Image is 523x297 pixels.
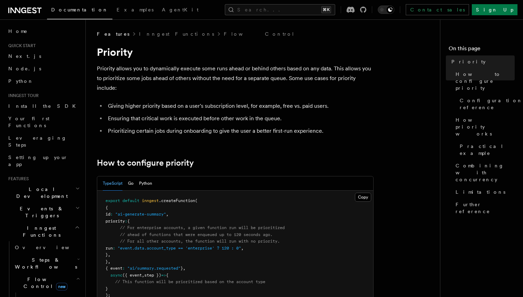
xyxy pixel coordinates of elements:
[456,201,515,215] span: Further reference
[115,279,265,284] span: // This function will be prioritized based on the account type
[110,273,122,278] span: async
[12,276,76,290] span: Flow Control
[8,53,41,59] span: Next.js
[12,254,81,273] button: Steps & Workflows
[128,176,134,191] button: Go
[12,241,81,254] a: Overview
[6,205,75,219] span: Events & Triggers
[449,55,515,68] a: Priority
[6,225,75,238] span: Inngest Functions
[460,143,515,157] span: Practical example
[12,273,81,292] button: Flow Controlnew
[195,198,198,203] span: (
[158,2,203,19] a: AgentKit
[453,114,515,140] a: How priority works
[449,44,515,55] h4: On this page
[456,189,505,195] span: Limitations
[166,273,168,278] span: {
[120,239,280,244] span: // For all other accounts, the function will run with no priority.
[8,135,67,148] span: Leveraging Steps
[120,225,285,230] span: // For enterprise accounts, a given function run will be prioritized
[122,266,125,271] span: :
[108,252,110,257] span: ,
[6,222,81,241] button: Inngest Functions
[456,116,515,137] span: How priority works
[321,6,331,13] kbd: ⌘K
[225,4,335,15] button: Search...⌘K
[105,259,108,264] span: }
[105,266,122,271] span: { event
[118,246,241,251] span: "event.data.account_type == 'enterprise' ? 120 : 0"
[453,198,515,218] a: Further reference
[144,273,161,278] span: step })
[8,103,80,109] span: Install the SDK
[110,212,113,217] span: :
[241,246,244,251] span: ,
[6,186,75,200] span: Local Development
[457,140,515,159] a: Practical example
[6,183,81,202] button: Local Development
[460,97,523,111] span: Configuration reference
[8,66,41,71] span: Node.js
[106,126,374,136] li: Prioritizing certain jobs during onboarding to give the user a better first-run experience.
[6,50,81,62] a: Next.js
[105,198,120,203] span: export
[355,193,371,202] button: Copy
[451,58,486,65] span: Priority
[97,64,374,93] p: Priority allows you to dynamically execute some runs ahead or behind others based on any data. Th...
[453,186,515,198] a: Limitations
[456,162,515,183] span: Combining with concurrency
[122,198,139,203] span: default
[162,7,199,12] span: AgentKit
[103,176,122,191] button: TypeScript
[127,266,181,271] span: "ai/summary.requested"
[139,30,214,37] a: Inngest Functions
[105,205,108,210] span: {
[106,101,374,111] li: Giving higher priority based on a user's subscription level, for example, free vs. paid users.
[117,7,154,12] span: Examples
[6,62,81,75] a: Node.js
[122,273,142,278] span: ({ event
[378,6,394,14] button: Toggle dark mode
[181,266,183,271] span: }
[406,4,469,15] a: Contact sales
[6,25,81,37] a: Home
[97,158,194,168] a: How to configure priority
[105,286,108,291] span: }
[472,4,517,15] a: Sign Up
[105,252,108,257] span: }
[47,2,112,19] a: Documentation
[8,28,28,35] span: Home
[113,246,115,251] span: :
[8,78,34,84] span: Python
[142,273,144,278] span: ,
[183,266,185,271] span: ,
[139,176,152,191] button: Python
[6,100,81,112] a: Install the SDK
[161,273,166,278] span: =>
[51,7,108,12] span: Documentation
[120,232,273,237] span: // ahead of functions that were enqueued up to 120 seconds ago.
[6,93,39,98] span: Inngest tour
[112,2,158,19] a: Examples
[97,30,129,37] span: Features
[6,75,81,87] a: Python
[6,132,81,151] a: Leveraging Steps
[457,94,515,114] a: Configuration reference
[15,245,86,250] span: Overview
[166,212,168,217] span: ,
[6,151,81,171] a: Setting up your app
[142,198,159,203] span: inngest
[105,212,110,217] span: id
[6,43,36,49] span: Quick start
[97,46,374,58] h1: Priority
[453,68,515,94] a: How to configure priority
[105,246,113,251] span: run
[106,114,374,123] li: Ensuring that critical work is executed before other work in the queue.
[12,256,77,270] span: Steps & Workflows
[159,198,195,203] span: .createFunction
[8,116,49,128] span: Your first Functions
[56,283,67,290] span: new
[8,155,68,167] span: Setting up your app
[108,259,110,264] span: ,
